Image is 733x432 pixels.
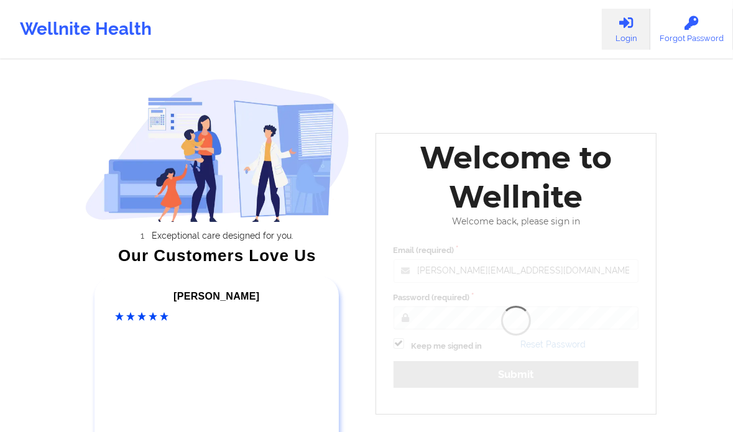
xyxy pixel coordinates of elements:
[385,216,648,227] div: Welcome back, please sign in
[96,231,349,241] li: Exceptional care designed for you.
[173,291,259,301] span: [PERSON_NAME]
[385,138,648,216] div: Welcome to Wellnite
[85,249,349,262] div: Our Customers Love Us
[602,9,650,50] a: Login
[650,9,733,50] a: Forgot Password
[85,78,349,222] img: wellnite-auth-hero_200.c722682e.png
